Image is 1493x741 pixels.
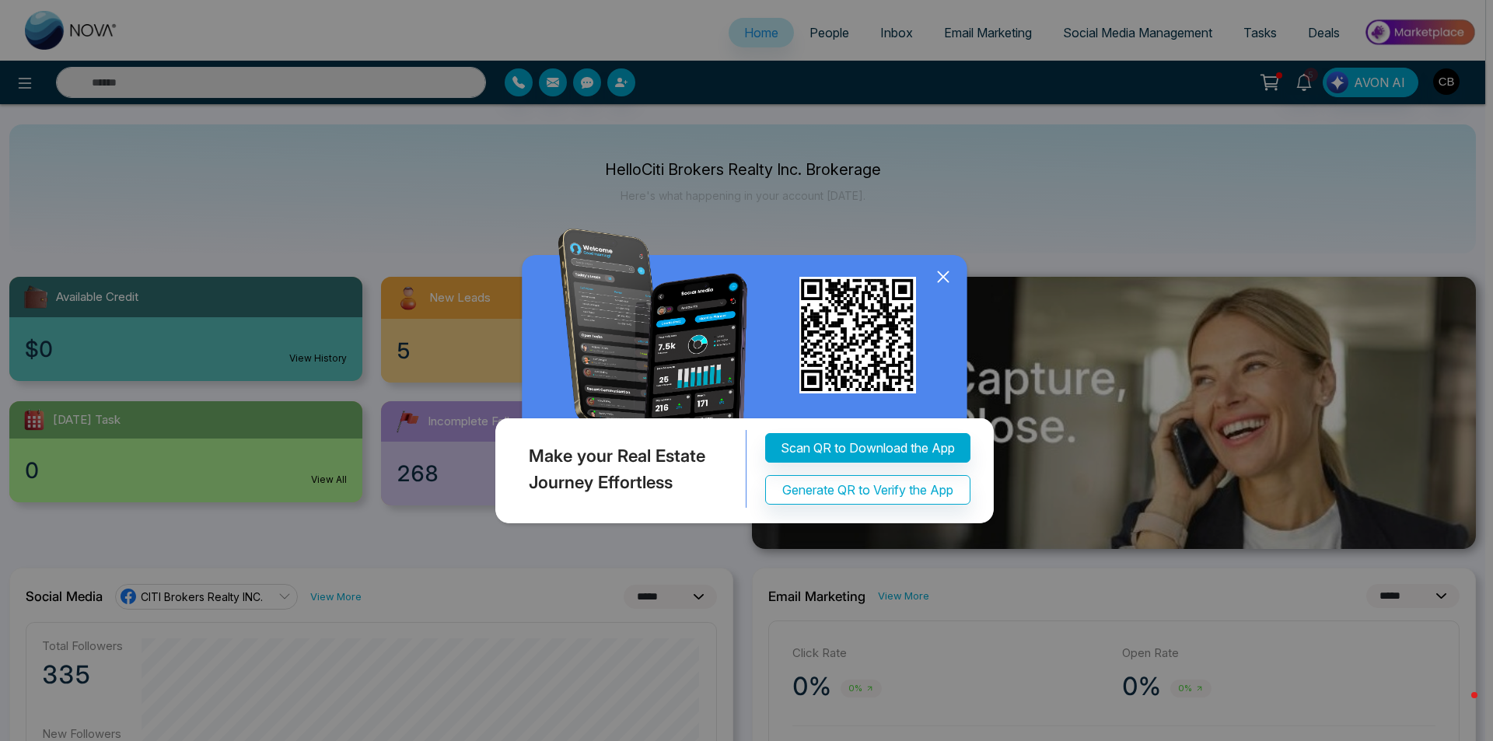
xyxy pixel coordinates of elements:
[491,229,1002,531] img: QRModal
[1440,688,1477,725] iframe: Intercom live chat
[491,430,746,508] div: Make your Real Estate Journey Effortless
[765,433,970,463] button: Scan QR to Download the App
[765,475,970,505] button: Generate QR to Verify the App
[799,277,916,393] img: qr_for_download_app.png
